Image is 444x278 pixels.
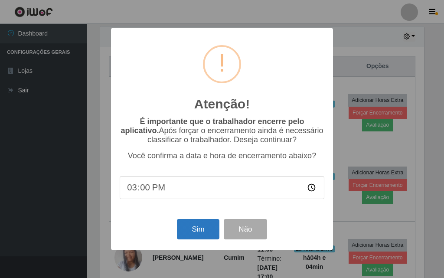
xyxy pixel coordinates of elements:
[120,117,324,144] p: Após forçar o encerramento ainda é necessário classificar o trabalhador. Deseja continuar?
[224,219,267,239] button: Não
[194,96,250,112] h2: Atenção!
[120,151,324,160] p: Você confirma a data e hora de encerramento abaixo?
[121,117,304,135] b: É importante que o trabalhador encerre pelo aplicativo.
[177,219,219,239] button: Sim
